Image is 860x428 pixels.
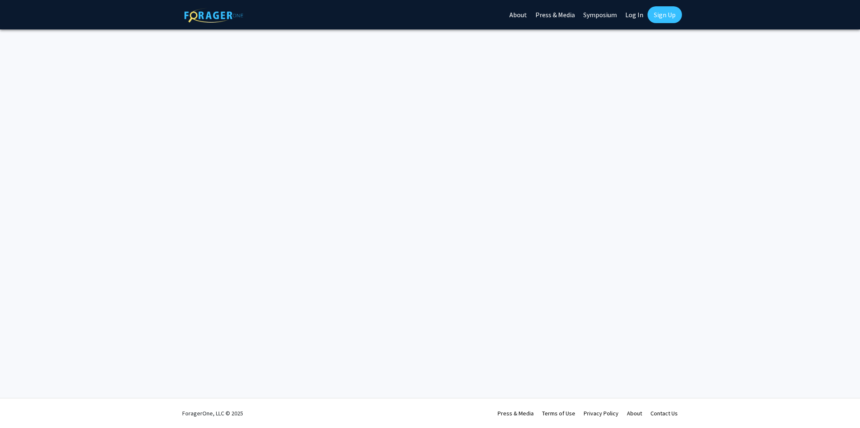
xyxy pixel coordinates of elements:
[542,410,575,417] a: Terms of Use
[584,410,619,417] a: Privacy Policy
[627,410,642,417] a: About
[650,410,678,417] a: Contact Us
[498,410,534,417] a: Press & Media
[182,399,243,428] div: ForagerOne, LLC © 2025
[648,6,682,23] a: Sign Up
[184,8,243,23] img: ForagerOne Logo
